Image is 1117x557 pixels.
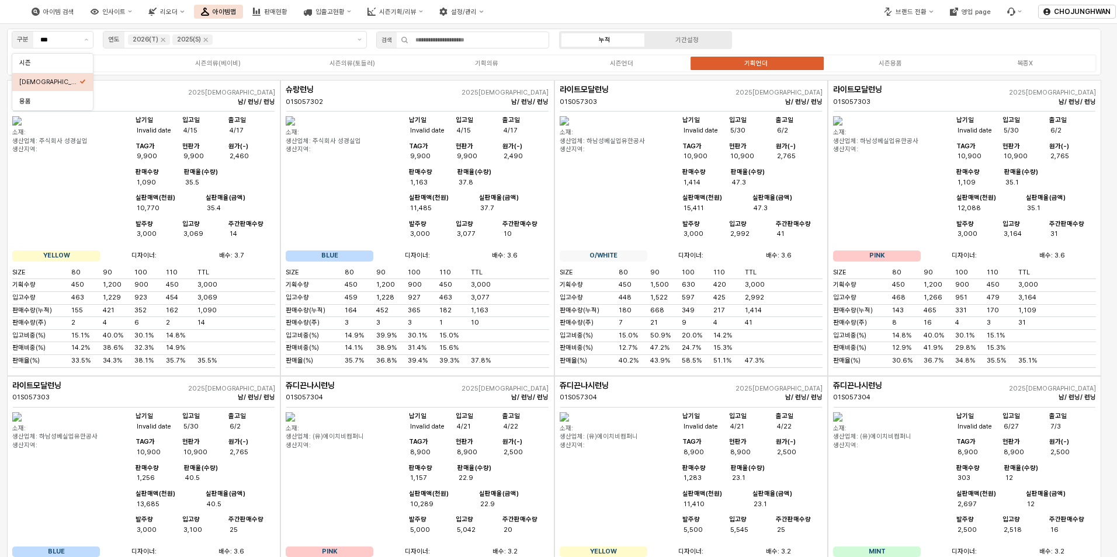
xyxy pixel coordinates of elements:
[360,5,430,19] div: 시즌기획/리뷰
[79,32,93,48] button: 제안 사항 표시
[133,34,158,45] div: 2026(T)
[194,5,243,19] div: 아이템맵
[379,8,417,16] div: 시즌기획/리뷰
[823,58,958,68] label: 시즌용품
[19,58,79,67] div: 시즌
[12,53,93,111] div: Select an option
[161,37,165,42] div: Remove 2026(T)
[297,5,358,19] div: 입출고현황
[432,5,490,19] div: 설정/관리
[675,36,699,44] div: 기간설정
[19,78,79,86] div: [DEMOGRAPHIC_DATA]
[264,8,287,16] div: 판매현황
[203,37,208,42] div: Remove 2025(S)
[610,60,633,67] div: 시즌언더
[25,5,81,19] div: 아이템 검색
[213,8,236,16] div: 아이템맵
[896,8,927,16] div: 브랜드 전환
[84,5,139,19] div: 인사이트
[689,58,823,68] label: 기획언더
[195,60,241,67] div: 시즌의류(베이비)
[285,58,419,68] label: 시즌의류(토들러)
[879,60,902,67] div: 시즌용품
[958,58,1092,68] label: 복종X
[744,60,768,67] div: 기획언더
[19,97,79,106] div: 용품
[646,35,728,45] label: 기간설정
[877,5,940,19] div: 브랜드 전환
[451,8,477,16] div: 설정/관리
[177,34,201,45] div: 2025(S)
[315,8,345,16] div: 입출고현황
[329,60,375,67] div: 시즌의류(토들러)
[150,58,285,68] label: 시즌의류(베이비)
[1017,60,1033,67] div: 복종X
[599,36,610,44] div: 누적
[1000,5,1029,19] div: 버그 제보 및 기능 개선 요청
[141,5,191,19] div: 리오더
[245,5,294,19] div: 판매현황
[1054,7,1111,16] p: CHOJUNGHWAN
[563,35,646,45] label: 누적
[108,34,120,45] div: 연도
[554,58,689,68] label: 시즌언더
[160,8,178,16] div: 리오더
[102,8,126,16] div: 인사이트
[419,58,554,68] label: 기획의류
[475,60,498,67] div: 기획의류
[381,35,392,45] div: 검색
[17,34,29,45] div: 구분
[353,32,366,48] button: 제안 사항 표시
[962,8,991,16] div: 영업 page
[943,5,998,19] div: 영업 page
[43,8,74,16] div: 아이템 검색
